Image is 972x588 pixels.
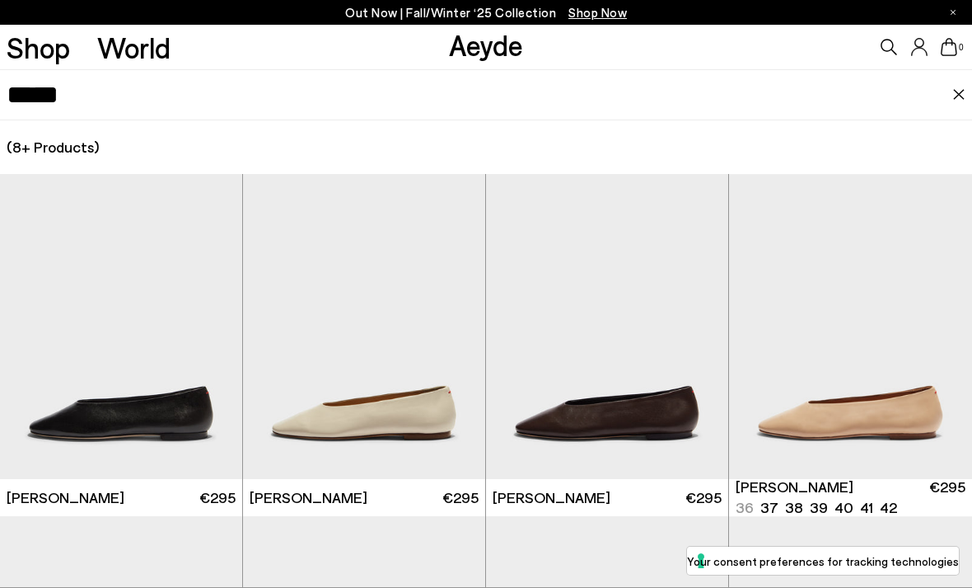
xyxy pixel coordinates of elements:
li: 37 [760,497,778,518]
span: [PERSON_NAME] [736,477,853,497]
span: €295 [685,487,722,508]
img: close.svg [952,89,965,101]
span: €295 [442,487,479,508]
a: [PERSON_NAME] €295 [486,479,728,516]
p: Out Now | Fall/Winter ‘25 Collection [345,2,627,23]
span: €295 [199,487,236,508]
a: 0 [941,38,957,56]
a: Aeyde [449,27,523,62]
a: [PERSON_NAME] €295 [243,479,485,516]
label: Your consent preferences for tracking technologies [687,553,959,570]
li: 39 [810,497,828,518]
button: Your consent preferences for tracking technologies [687,547,959,575]
a: Next slide Previous slide [729,174,972,479]
span: 0 [957,43,965,52]
ul: variant [736,497,875,518]
li: 38 [785,497,803,518]
span: €295 [929,477,965,518]
div: 1 / 6 [729,174,972,479]
span: Navigate to /collections/new-in [568,5,627,20]
span: [PERSON_NAME] [7,487,124,508]
li: 42 [880,497,897,518]
a: World [97,33,171,62]
img: Kirsten Ballet Flats [486,174,728,479]
a: Shop [7,33,70,62]
img: Kirsten Ballet Flats [243,174,485,479]
a: [PERSON_NAME] 36 37 38 39 40 41 42 €295 [729,479,972,516]
span: [PERSON_NAME] [493,487,610,508]
li: 41 [860,497,873,518]
span: [PERSON_NAME] [250,487,367,508]
li: 40 [834,497,853,518]
img: Kirsten Ballet Flats [729,174,972,479]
